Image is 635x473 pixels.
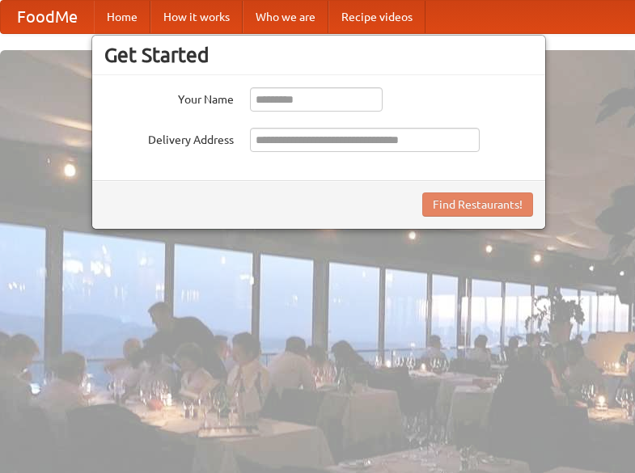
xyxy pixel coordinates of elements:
[150,1,243,33] a: How it works
[104,87,234,108] label: Your Name
[328,1,425,33] a: Recipe videos
[1,1,94,33] a: FoodMe
[422,192,533,217] button: Find Restaurants!
[94,1,150,33] a: Home
[104,128,234,148] label: Delivery Address
[104,43,533,67] h3: Get Started
[243,1,328,33] a: Who we are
